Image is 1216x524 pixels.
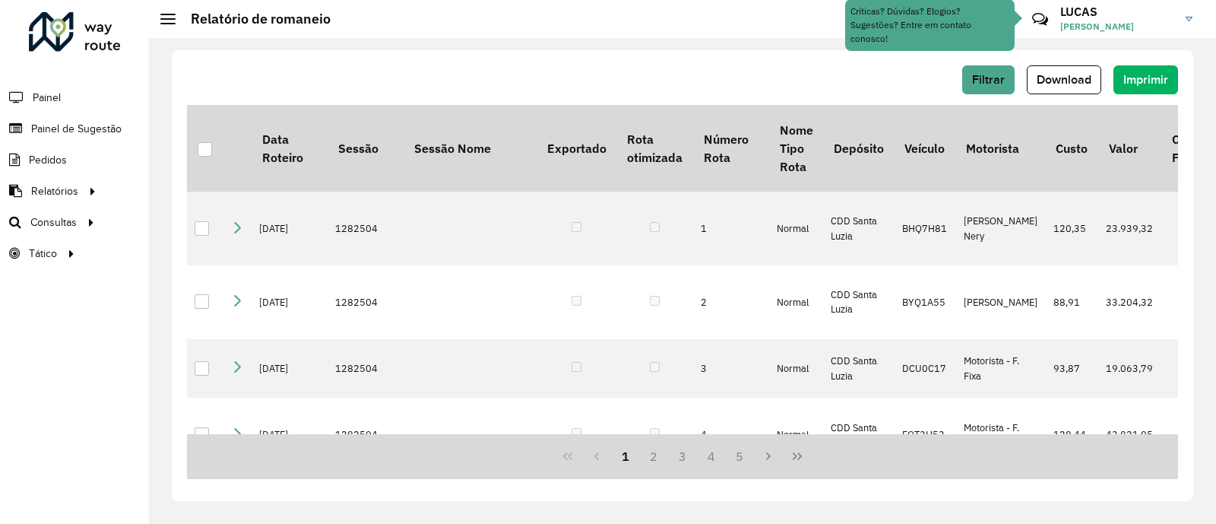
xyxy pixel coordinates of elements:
[972,73,1005,86] span: Filtrar
[823,398,894,472] td: CDD Santa Luzia
[176,11,331,27] h2: Relatório de romaneio
[693,192,769,265] td: 1
[1113,65,1178,94] button: Imprimir
[895,192,956,265] td: BHQ7H81
[823,265,894,339] td: CDD Santa Luzia
[30,214,77,230] span: Consultas
[1046,192,1098,265] td: 120,35
[956,339,1046,399] td: Motorista - F. Fixa
[769,192,823,265] td: Normal
[1027,65,1101,94] button: Download
[1046,398,1098,472] td: 128,44
[693,339,769,399] td: 3
[1098,339,1161,399] td: 19.063,79
[1123,73,1168,86] span: Imprimir
[1060,20,1174,33] span: [PERSON_NAME]
[823,339,894,399] td: CDD Santa Luzia
[252,339,328,399] td: [DATE]
[537,105,616,192] th: Exportado
[769,339,823,399] td: Normal
[1098,192,1161,265] td: 23.939,32
[328,105,404,192] th: Sessão
[697,442,726,471] button: 4
[1024,3,1056,36] a: Contato Rápido
[823,192,894,265] td: CDD Santa Luzia
[956,192,1046,265] td: [PERSON_NAME] Nery
[252,192,328,265] td: [DATE]
[895,398,956,472] td: FOT3H53
[252,398,328,472] td: [DATE]
[639,442,668,471] button: 2
[611,442,640,471] button: 1
[769,105,823,192] th: Nome Tipo Rota
[668,442,697,471] button: 3
[33,90,61,106] span: Painel
[769,265,823,339] td: Normal
[895,265,956,339] td: BYQ1A55
[783,442,812,471] button: Last Page
[252,265,328,339] td: [DATE]
[1098,398,1161,472] td: 43.821,05
[29,246,57,262] span: Tático
[956,398,1046,472] td: Motorista - F. Fixa
[693,265,769,339] td: 2
[769,398,823,472] td: Normal
[1046,105,1098,192] th: Custo
[1098,105,1161,192] th: Valor
[404,105,537,192] th: Sessão Nome
[1046,265,1098,339] td: 88,91
[1098,265,1161,339] td: 33.204,32
[328,398,404,472] td: 1282504
[328,192,404,265] td: 1282504
[962,65,1015,94] button: Filtrar
[895,105,956,192] th: Veículo
[29,152,67,168] span: Pedidos
[895,339,956,399] td: DCU0C17
[31,183,78,199] span: Relatórios
[328,339,404,399] td: 1282504
[31,121,122,137] span: Painel de Sugestão
[754,442,783,471] button: Next Page
[956,105,1046,192] th: Motorista
[726,442,755,471] button: 5
[1046,339,1098,399] td: 93,87
[1060,5,1174,19] h3: LUCAS
[616,105,692,192] th: Rota otimizada
[956,265,1046,339] td: [PERSON_NAME]
[693,398,769,472] td: 4
[823,105,894,192] th: Depósito
[693,105,769,192] th: Número Rota
[1037,73,1091,86] span: Download
[252,105,328,192] th: Data Roteiro
[328,265,404,339] td: 1282504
